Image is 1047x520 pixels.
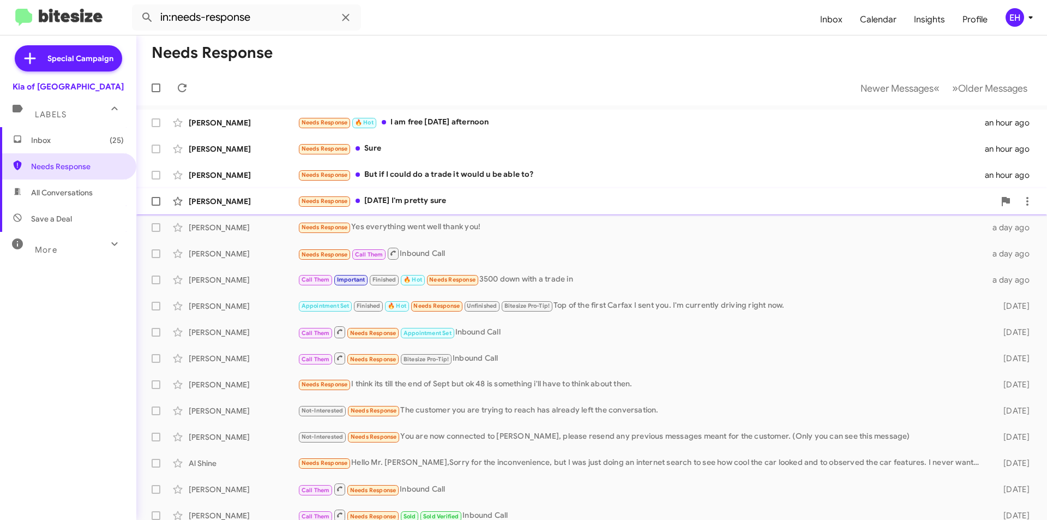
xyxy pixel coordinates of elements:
[189,144,298,154] div: [PERSON_NAME]
[298,247,986,260] div: Inbound Call
[811,4,851,35] a: Inbox
[946,77,1034,99] button: Next
[855,77,1034,99] nav: Page navigation example
[986,301,1038,312] div: [DATE]
[952,81,958,95] span: »
[302,276,330,283] span: Call Them
[404,330,452,337] span: Appointment Set
[905,4,954,35] a: Insights
[350,513,396,520] span: Needs Response
[35,110,67,119] span: Labels
[985,117,1038,128] div: an hour ago
[189,117,298,128] div: [PERSON_NAME]
[31,161,124,172] span: Needs Response
[302,356,330,363] span: Call Them
[298,169,985,181] div: But if I could do a trade it would u be able to?
[986,248,1038,259] div: a day ago
[350,356,396,363] span: Needs Response
[302,407,344,414] span: Not-Interested
[954,4,996,35] a: Profile
[189,484,298,495] div: [PERSON_NAME]
[388,302,406,309] span: 🔥 Hot
[189,327,298,338] div: [PERSON_NAME]
[298,351,986,365] div: Inbound Call
[189,274,298,285] div: [PERSON_NAME]
[189,301,298,312] div: [PERSON_NAME]
[986,327,1038,338] div: [DATE]
[996,8,1035,27] button: EH
[302,198,348,205] span: Needs Response
[404,356,449,363] span: Bitesize Pro-Tip!
[351,433,397,440] span: Needs Response
[302,145,348,152] span: Needs Response
[413,302,460,309] span: Needs Response
[986,432,1038,443] div: [DATE]
[986,379,1038,390] div: [DATE]
[467,302,497,309] span: Unfinished
[302,487,330,494] span: Call Them
[302,513,330,520] span: Call Them
[298,142,985,155] div: Sure
[851,4,905,35] a: Calendar
[298,378,986,391] div: I think its till the end of Sept but ok 48 is something i'll have to think about then.
[357,302,381,309] span: Finished
[1006,8,1024,27] div: EH
[350,330,396,337] span: Needs Response
[986,274,1038,285] div: a day ago
[31,135,124,146] span: Inbox
[372,276,396,283] span: Finished
[986,222,1038,233] div: a day ago
[404,513,416,520] span: Sold
[152,44,273,62] h1: Needs Response
[298,482,986,496] div: Inbound Call
[302,171,348,178] span: Needs Response
[958,82,1027,94] span: Older Messages
[429,276,476,283] span: Needs Response
[15,45,122,71] a: Special Campaign
[302,251,348,258] span: Needs Response
[355,251,383,258] span: Call Them
[298,273,986,286] div: 3500 down with a trade in
[337,276,365,283] span: Important
[132,4,361,31] input: Search
[355,119,374,126] span: 🔥 Hot
[298,195,995,207] div: [DATE] I'm pretty sure
[986,484,1038,495] div: [DATE]
[189,379,298,390] div: [PERSON_NAME]
[298,404,986,417] div: The customer you are trying to reach has already left the conversation.
[35,245,57,255] span: More
[302,381,348,388] span: Needs Response
[298,325,986,339] div: Inbound Call
[298,457,986,469] div: Hello Mr. [PERSON_NAME],Sorry for the inconvenience, but I was just doing an internet search to s...
[985,144,1038,154] div: an hour ago
[298,116,985,129] div: I am free [DATE] afternoon
[351,407,397,414] span: Needs Response
[404,276,422,283] span: 🔥 Hot
[986,405,1038,416] div: [DATE]
[189,458,298,469] div: Al Shine
[423,513,459,520] span: Sold Verified
[189,353,298,364] div: [PERSON_NAME]
[189,222,298,233] div: [PERSON_NAME]
[189,170,298,181] div: [PERSON_NAME]
[298,431,986,443] div: You are now connected to [PERSON_NAME], please resend any previous messages meant for the custome...
[985,170,1038,181] div: an hour ago
[31,213,72,224] span: Save a Deal
[986,353,1038,364] div: [DATE]
[861,82,934,94] span: Newer Messages
[189,248,298,259] div: [PERSON_NAME]
[189,405,298,416] div: [PERSON_NAME]
[986,458,1038,469] div: [DATE]
[47,53,113,64] span: Special Campaign
[302,330,330,337] span: Call Them
[13,81,124,92] div: Kia of [GEOGRAPHIC_DATA]
[302,459,348,467] span: Needs Response
[854,77,946,99] button: Previous
[189,196,298,207] div: [PERSON_NAME]
[504,302,550,309] span: Bitesize Pro-Tip!
[302,224,348,231] span: Needs Response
